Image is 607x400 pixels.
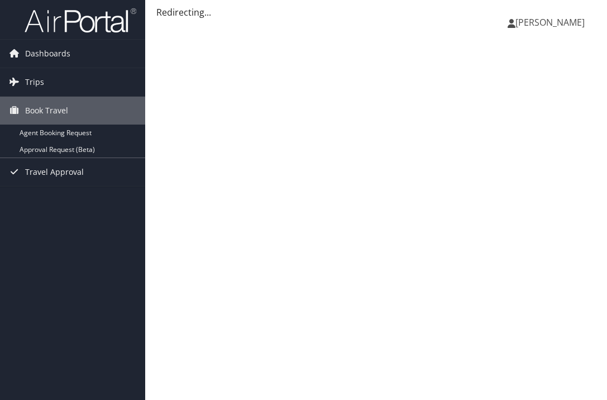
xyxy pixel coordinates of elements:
[156,6,596,19] div: Redirecting...
[25,68,44,96] span: Trips
[25,40,70,68] span: Dashboards
[25,97,68,125] span: Book Travel
[25,7,136,34] img: airportal-logo.png
[508,6,596,39] a: [PERSON_NAME]
[515,16,585,28] span: [PERSON_NAME]
[25,158,84,186] span: Travel Approval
